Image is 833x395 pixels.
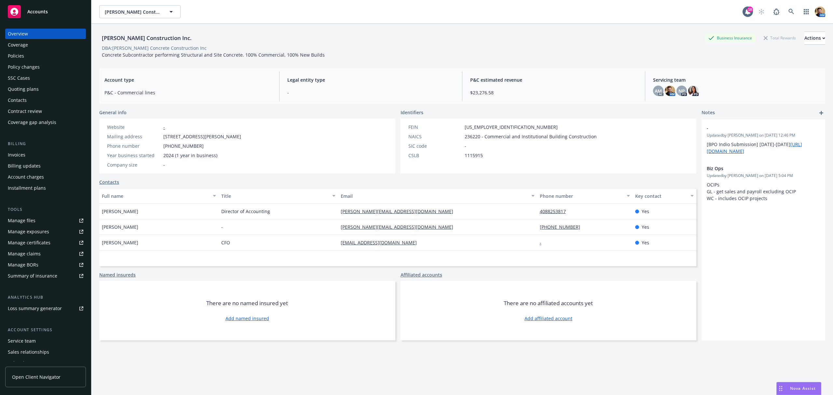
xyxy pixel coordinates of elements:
[777,382,785,395] div: Drag to move
[465,133,597,140] span: 236220 - Commercial and Institutional Building Construction
[102,208,138,215] span: [PERSON_NAME]
[504,299,593,307] span: There are no affiliated accounts yet
[755,5,768,18] a: Start snowing
[705,34,755,42] div: Business Insurance
[5,29,86,39] a: Overview
[341,224,458,230] a: [PERSON_NAME][EMAIL_ADDRESS][DOMAIN_NAME]
[760,34,799,42] div: Total Rewards
[5,141,86,147] div: Billing
[5,183,86,193] a: Installment plans
[8,106,42,116] div: Contract review
[465,152,483,159] span: 1115915
[5,84,86,94] a: Quoting plans
[770,5,783,18] a: Report a Bug
[206,299,288,307] span: There are no named insured yet
[5,226,86,237] a: Manage exposures
[8,172,44,182] div: Account charges
[163,143,204,149] span: [PHONE_NUMBER]
[5,150,86,160] a: Invoices
[665,86,675,96] img: photo
[104,89,271,96] span: P&C - Commercial lines
[107,161,161,168] div: Company size
[102,193,209,199] div: Full name
[99,34,194,42] div: [PERSON_NAME] Construction Inc.
[5,206,86,213] div: Tools
[219,188,338,204] button: Title
[99,271,136,278] a: Named insureds
[102,45,207,51] div: DBA: [PERSON_NAME] Concrete Construction Inc
[287,89,454,96] span: -
[287,76,454,83] span: Legal entity type
[785,5,798,18] a: Search
[5,358,86,368] a: Related accounts
[470,76,637,83] span: P&C estimated revenue
[800,5,813,18] a: Switch app
[642,239,649,246] span: Yes
[102,239,138,246] span: [PERSON_NAME]
[8,95,27,105] div: Contacts
[105,8,161,15] span: [PERSON_NAME] Construction Inc.
[688,86,699,96] img: photo
[99,5,181,18] button: [PERSON_NAME] Construction Inc.
[707,173,820,179] span: Updated by [PERSON_NAME] on [DATE] 5:04 PM
[8,347,49,357] div: Sales relationships
[8,40,28,50] div: Coverage
[401,109,423,116] span: Identifiers
[8,249,41,259] div: Manage claims
[8,150,25,160] div: Invoices
[653,76,820,83] span: Servicing team
[408,143,462,149] div: SIC code
[635,193,687,199] div: Key contact
[5,106,86,116] a: Contract review
[5,161,86,171] a: Billing updates
[163,161,165,168] span: -
[8,161,41,171] div: Billing updates
[163,124,165,130] a: -
[8,358,45,368] div: Related accounts
[525,315,572,322] a: Add affiliated account
[341,208,458,214] a: [PERSON_NAME][EMAIL_ADDRESS][DOMAIN_NAME]
[804,32,825,45] button: Actions
[163,152,217,159] span: 2024 (1 year in business)
[5,294,86,301] div: Analytics hub
[221,193,328,199] div: Title
[537,188,633,204] button: Phone number
[107,143,161,149] div: Phone number
[707,165,803,172] span: Biz Ops
[107,133,161,140] div: Mailing address
[5,3,86,21] a: Accounts
[99,188,219,204] button: Full name
[8,226,49,237] div: Manage exposures
[99,109,127,116] span: General info
[747,7,753,12] div: 18
[104,76,271,83] span: Account type
[5,327,86,333] div: Account settings
[8,84,39,94] div: Quoting plans
[5,249,86,259] a: Manage claims
[540,224,585,230] a: [PHONE_NUMBER]
[8,271,57,281] div: Summary of insurance
[633,188,696,204] button: Key contact
[102,52,325,58] span: Concrete Subcontractor performing Structural and Site Concrete. 100% Commercial, 100% New Builds
[221,224,223,230] span: -
[702,160,825,207] div: Biz OpsUpdatedby [PERSON_NAME] on [DATE] 5:04 PMOCIPs GL - get sales and payroll excluding OCIP W...
[341,239,422,246] a: [EMAIL_ADDRESS][DOMAIN_NAME]
[5,271,86,281] a: Summary of insurance
[465,143,466,149] span: -
[707,141,820,155] p: [BPO Indio Submission] [DATE]-[DATE]
[804,32,825,44] div: Actions
[642,208,649,215] span: Yes
[5,40,86,50] a: Coverage
[5,303,86,314] a: Loss summary generator
[5,336,86,346] a: Service team
[408,152,462,159] div: CSLB
[790,386,816,391] span: Nova Assist
[776,382,821,395] button: Nova Assist
[5,51,86,61] a: Policies
[8,73,30,83] div: SSC Cases
[678,88,685,94] span: NP
[707,181,820,202] p: OCIPs GL - get sales and payroll excluding OCIP WC - includes OCIP projects
[8,260,38,270] div: Manage BORs
[338,188,537,204] button: Email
